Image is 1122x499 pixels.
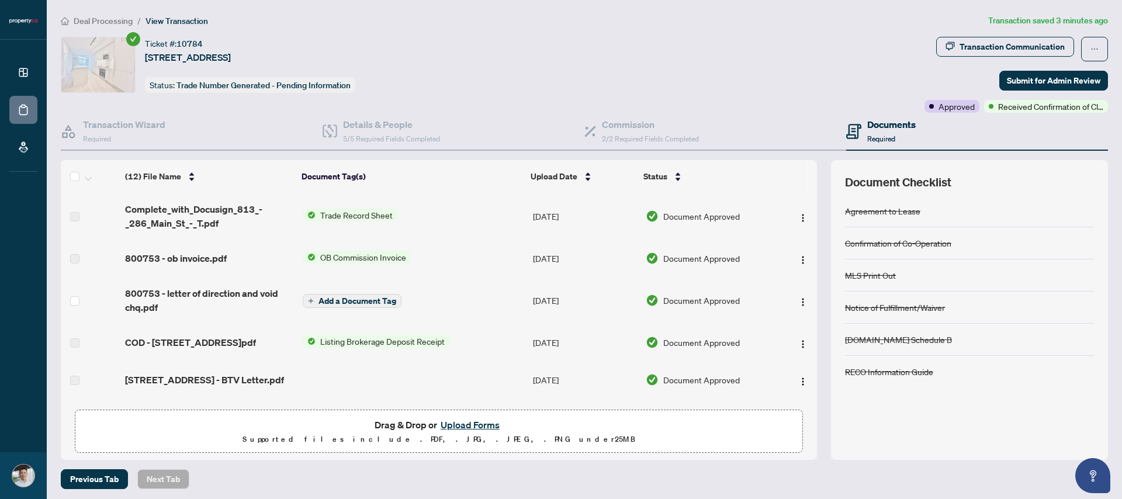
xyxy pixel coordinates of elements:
span: Complete_with_Docusign_813_-_286_Main_St_-_T.pdf [125,202,293,230]
span: Document Approved [663,336,740,349]
button: Status IconOB Commission Invoice [303,251,411,264]
h4: Transaction Wizard [83,117,165,131]
div: Notice of Fulfillment/Waiver [845,301,945,314]
span: Document Approved [663,294,740,307]
span: Add a Document Tag [318,297,396,305]
span: 10784 [176,39,203,49]
button: Logo [794,249,812,268]
span: Received Confirmation of Closing [998,100,1103,113]
span: Status [643,170,667,183]
span: COD - [STREET_ADDRESS]pdf [125,335,256,349]
span: check-circle [126,32,140,46]
div: RECO Information Guide [845,365,933,378]
h4: Documents [867,117,916,131]
button: Transaction Communication [936,37,1074,57]
td: [DATE] [528,193,641,240]
li: / [137,14,141,27]
td: [DATE] [528,240,641,277]
span: 800753 - letter of direction and void chq.pdf [125,286,293,314]
button: Logo [794,370,812,389]
span: Document Checklist [845,174,951,190]
span: [STREET_ADDRESS] - BTV Letter.pdf [125,373,284,387]
button: Logo [794,207,812,226]
div: Ticket #: [145,37,203,50]
td: [DATE] [528,277,641,324]
span: ellipsis [1090,45,1099,53]
div: Status: [145,77,355,93]
span: Approved [939,100,975,113]
img: Logo [798,339,808,349]
button: Status IconTrade Record Sheet [303,209,397,221]
span: plus [308,298,314,304]
th: Status [639,160,775,193]
span: 5/5 Required Fields Completed [343,134,440,143]
span: Upload Date [531,170,577,183]
span: Drag & Drop orUpload FormsSupported files include .PDF, .JPG, .JPEG, .PNG under25MB [75,410,802,453]
span: OB Commission Invoice [316,251,411,264]
span: Document Approved [663,210,740,223]
h4: Details & People [343,117,440,131]
div: Transaction Communication [960,37,1065,56]
img: Document Status [646,294,659,307]
span: home [61,17,69,25]
span: Deal Processing [74,16,133,26]
button: Add a Document Tag [303,293,401,309]
span: 2/2 Required Fields Completed [602,134,699,143]
img: Status Icon [303,251,316,264]
img: logo [9,18,37,25]
img: Logo [798,213,808,223]
th: Document Tag(s) [297,160,527,193]
img: Document Status [646,373,659,386]
img: Document Status [646,210,659,223]
span: [STREET_ADDRESS] [145,50,231,64]
button: Upload Forms [437,417,503,432]
span: Trade Record Sheet [316,209,397,221]
th: (12) File Name [120,160,297,193]
img: IMG-E12350617_1.jpg [61,37,135,92]
td: [DATE] [528,361,641,398]
img: Status Icon [303,209,316,221]
span: 800753 - ob invoice.pdf [125,251,227,265]
span: Previous Tab [70,470,119,488]
img: Logo [798,297,808,307]
span: Required [83,134,111,143]
span: Required [867,134,895,143]
span: Drag & Drop or [375,417,503,432]
button: Logo [794,291,812,310]
img: Logo [798,377,808,386]
button: Logo [794,333,812,352]
div: Agreement to Lease [845,205,920,217]
img: Document Status [646,252,659,265]
img: Status Icon [303,335,316,348]
button: Open asap [1075,458,1110,493]
h4: Commission [602,117,699,131]
button: Next Tab [137,469,189,489]
div: Confirmation of Co-Operation [845,237,951,249]
article: Transaction saved 3 minutes ago [988,14,1108,27]
div: MLS Print Out [845,269,896,282]
img: Logo [798,255,808,265]
span: View Transaction [146,16,208,26]
button: Submit for Admin Review [999,71,1108,91]
button: Previous Tab [61,469,128,489]
span: Document Approved [663,373,740,386]
p: Supported files include .PDF, .JPG, .JPEG, .PNG under 25 MB [82,432,795,446]
img: Profile Icon [12,465,34,487]
td: [DATE] [528,398,641,436]
th: Upload Date [526,160,638,193]
div: [DOMAIN_NAME] Schedule B [845,333,952,346]
td: [DATE] [528,324,641,361]
span: Trade Number Generated - Pending Information [176,80,351,91]
span: Listing Brokerage Deposit Receipt [316,335,449,348]
button: Status IconListing Brokerage Deposit Receipt [303,335,449,348]
button: Add a Document Tag [303,294,401,308]
img: Document Status [646,336,659,349]
span: Submit for Admin Review [1007,71,1100,90]
span: (12) File Name [125,170,181,183]
span: Document Approved [663,252,740,265]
